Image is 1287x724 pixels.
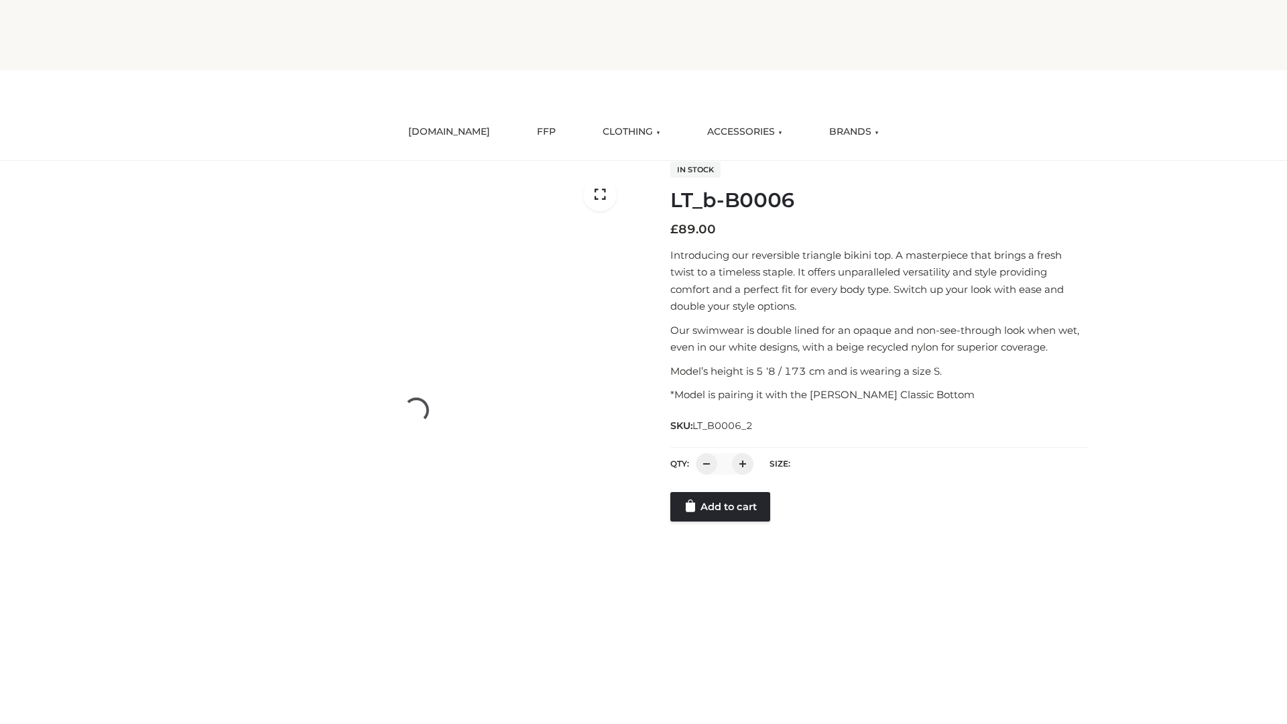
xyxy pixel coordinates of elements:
a: [DOMAIN_NAME] [398,117,500,147]
p: Our swimwear is double lined for an opaque and non-see-through look when wet, even in our white d... [670,322,1088,356]
p: Introducing our reversible triangle bikini top. A masterpiece that brings a fresh twist to a time... [670,247,1088,315]
span: In stock [670,162,721,178]
label: QTY: [670,459,689,469]
p: *Model is pairing it with the [PERSON_NAME] Classic Bottom [670,386,1088,404]
h1: LT_b-B0006 [670,188,1088,213]
span: £ [670,222,678,237]
span: LT_B0006_2 [692,420,753,432]
label: Size: [770,459,790,469]
bdi: 89.00 [670,222,716,237]
span: SKU: [670,418,754,434]
a: BRANDS [819,117,889,147]
a: CLOTHING [593,117,670,147]
a: FFP [527,117,566,147]
p: Model’s height is 5 ‘8 / 173 cm and is wearing a size S. [670,363,1088,380]
a: ACCESSORIES [697,117,792,147]
a: Add to cart [670,492,770,522]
